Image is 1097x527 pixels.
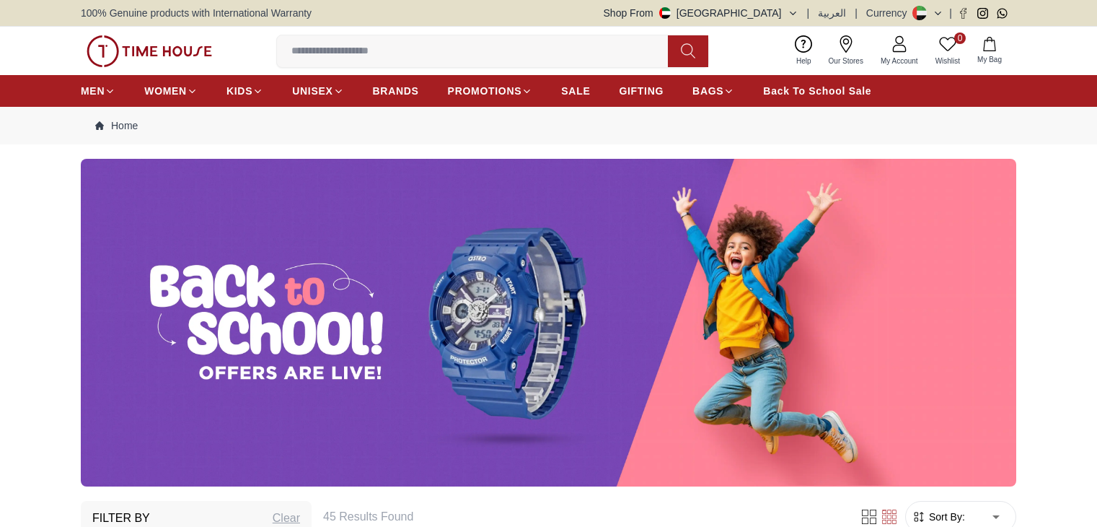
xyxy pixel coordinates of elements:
h3: Filter By [92,510,150,527]
a: Whatsapp [997,8,1008,19]
a: 0Wishlist [927,32,969,69]
span: My Bag [972,54,1008,65]
div: Clear [273,510,300,527]
span: KIDS [226,84,252,98]
a: WOMEN [144,78,198,104]
span: | [855,6,858,20]
nav: Breadcrumb [81,107,1016,144]
button: العربية [818,6,846,20]
button: Shop From[GEOGRAPHIC_DATA] [604,6,798,20]
span: SALE [561,84,590,98]
span: Sort By: [926,510,965,524]
img: United Arab Emirates [659,7,671,19]
img: ... [81,159,1016,487]
img: ... [87,35,212,67]
span: BAGS [692,84,723,98]
a: Our Stores [820,32,872,69]
a: BRANDS [373,78,419,104]
span: GIFTING [619,84,664,98]
span: | [949,6,952,20]
span: WOMEN [144,84,187,98]
a: Home [95,118,138,133]
a: GIFTING [619,78,664,104]
h6: 45 Results Found [323,508,842,526]
a: Facebook [958,8,969,19]
a: Back To School Sale [763,78,871,104]
span: 0 [954,32,966,44]
span: Help [790,56,817,66]
a: PROMOTIONS [448,78,533,104]
span: MEN [81,84,105,98]
span: 100% Genuine products with International Warranty [81,6,312,20]
span: UNISEX [292,84,332,98]
span: Back To School Sale [763,84,871,98]
a: MEN [81,78,115,104]
span: My Account [875,56,924,66]
span: Wishlist [930,56,966,66]
button: Sort By: [912,510,965,524]
a: UNISEX [292,78,343,104]
a: Instagram [977,8,988,19]
span: | [807,6,810,20]
a: SALE [561,78,590,104]
span: Our Stores [823,56,869,66]
a: KIDS [226,78,263,104]
a: Help [788,32,820,69]
span: BRANDS [373,84,419,98]
a: BAGS [692,78,734,104]
button: My Bag [969,34,1010,68]
div: Currency [866,6,913,20]
span: PROMOTIONS [448,84,522,98]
